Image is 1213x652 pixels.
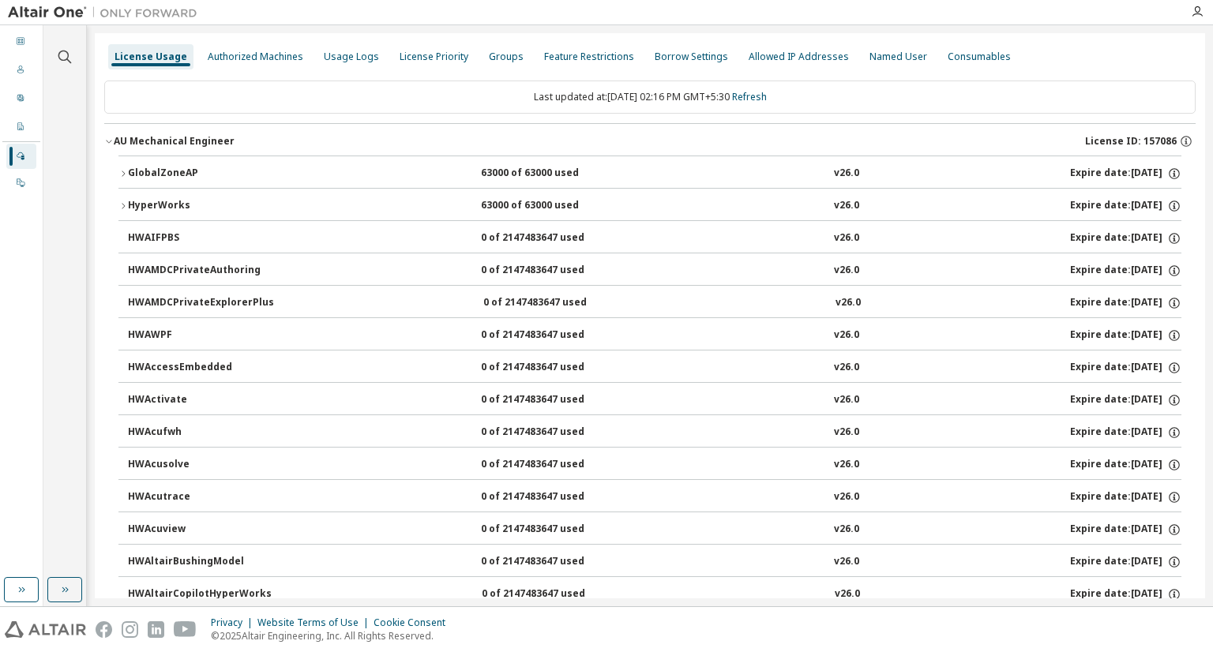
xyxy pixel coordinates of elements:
[128,286,1181,320] button: HWAMDCPrivateExplorerPlus0 of 2147483647 usedv26.0Expire date:[DATE]
[128,523,270,537] div: HWAcuview
[481,167,623,181] div: 63000 of 63000 used
[1070,296,1181,310] div: Expire date: [DATE]
[128,425,270,440] div: HWAcufwh
[128,167,270,181] div: GlobalZoneAP
[834,393,859,407] div: v26.0
[1070,490,1181,504] div: Expire date: [DATE]
[834,231,859,245] div: v26.0
[128,545,1181,579] button: HWAltairBushingModel0 of 2147483647 usedv26.0Expire date:[DATE]
[483,296,625,310] div: 0 of 2147483647 used
[834,555,859,569] div: v26.0
[834,264,859,278] div: v26.0
[481,393,623,407] div: 0 of 2147483647 used
[324,51,379,63] div: Usage Logs
[128,231,270,245] div: HWAIFPBS
[211,629,455,643] p: © 2025 Altair Engineering, Inc. All Rights Reserved.
[374,616,455,629] div: Cookie Consent
[211,616,257,629] div: Privacy
[96,621,112,638] img: facebook.svg
[6,170,36,196] div: On Prem
[128,415,1181,450] button: HWAcufwh0 of 2147483647 usedv26.0Expire date:[DATE]
[1085,135,1177,148] span: License ID: 157086
[489,51,524,63] div: Groups
[481,458,623,472] div: 0 of 2147483647 used
[6,144,36,169] div: Managed
[834,523,859,537] div: v26.0
[834,458,859,472] div: v26.0
[5,621,86,638] img: altair_logo.svg
[1070,264,1181,278] div: Expire date: [DATE]
[1070,523,1181,537] div: Expire date: [DATE]
[834,167,859,181] div: v26.0
[128,458,270,472] div: HWAcusolve
[6,58,36,83] div: Users
[1070,231,1181,245] div: Expire date: [DATE]
[655,51,728,63] div: Borrow Settings
[948,51,1011,63] div: Consumables
[128,318,1181,353] button: HWAWPF0 of 2147483647 usedv26.0Expire date:[DATE]
[114,135,235,148] div: AU Mechanical Engineer
[128,383,1181,418] button: HWActivate0 of 2147483647 usedv26.0Expire date:[DATE]
[148,621,164,638] img: linkedin.svg
[115,51,187,63] div: License Usage
[128,221,1181,256] button: HWAIFPBS0 of 2147483647 usedv26.0Expire date:[DATE]
[481,199,623,213] div: 63000 of 63000 used
[128,555,270,569] div: HWAltairBushingModel
[128,512,1181,547] button: HWAcuview0 of 2147483647 usedv26.0Expire date:[DATE]
[1070,425,1181,440] div: Expire date: [DATE]
[104,124,1196,159] button: AU Mechanical EngineerLicense ID: 157086
[481,361,623,375] div: 0 of 2147483647 used
[1070,361,1181,375] div: Expire date: [DATE]
[257,616,374,629] div: Website Terms of Use
[174,621,197,638] img: youtube.svg
[6,29,36,54] div: Dashboard
[118,156,1181,191] button: GlobalZoneAP63000 of 63000 usedv26.0Expire date:[DATE]
[481,490,623,504] div: 0 of 2147483647 used
[1070,199,1181,213] div: Expire date: [DATE]
[481,523,623,537] div: 0 of 2147483647 used
[104,81,1196,114] div: Last updated at: [DATE] 02:16 PM GMT+5:30
[1070,587,1181,601] div: Expire date: [DATE]
[122,621,138,638] img: instagram.svg
[834,199,859,213] div: v26.0
[6,114,36,140] div: Company Profile
[128,577,1181,612] button: HWAltairCopilotHyperWorks0 of 2147483647 usedv26.0Expire date:[DATE]
[6,86,36,111] div: User Profile
[732,90,767,103] a: Refresh
[1070,555,1181,569] div: Expire date: [DATE]
[481,328,623,343] div: 0 of 2147483647 used
[1070,328,1181,343] div: Expire date: [DATE]
[834,425,859,440] div: v26.0
[128,361,270,375] div: HWAccessEmbedded
[835,587,860,601] div: v26.0
[128,448,1181,482] button: HWAcusolve0 of 2147483647 usedv26.0Expire date:[DATE]
[1070,393,1181,407] div: Expire date: [DATE]
[208,51,303,63] div: Authorized Machines
[749,51,849,63] div: Allowed IP Addresses
[544,51,634,63] div: Feature Restrictions
[481,555,623,569] div: 0 of 2147483647 used
[128,264,270,278] div: HWAMDCPrivateAuthoring
[128,199,270,213] div: HyperWorks
[1070,458,1181,472] div: Expire date: [DATE]
[128,393,270,407] div: HWActivate
[128,253,1181,288] button: HWAMDCPrivateAuthoring0 of 2147483647 usedv26.0Expire date:[DATE]
[481,264,623,278] div: 0 of 2147483647 used
[1070,167,1181,181] div: Expire date: [DATE]
[128,328,270,343] div: HWAWPF
[834,490,859,504] div: v26.0
[8,5,205,21] img: Altair One
[118,189,1181,223] button: HyperWorks63000 of 63000 usedv26.0Expire date:[DATE]
[400,51,468,63] div: License Priority
[481,231,623,245] div: 0 of 2147483647 used
[836,296,861,310] div: v26.0
[869,51,927,63] div: Named User
[128,296,274,310] div: HWAMDCPrivateExplorerPlus
[128,490,270,504] div: HWAcutrace
[128,480,1181,515] button: HWAcutrace0 of 2147483647 usedv26.0Expire date:[DATE]
[128,350,1181,385] button: HWAccessEmbedded0 of 2147483647 usedv26.0Expire date:[DATE]
[834,361,859,375] div: v26.0
[482,587,624,601] div: 0 of 2147483647 used
[481,425,623,440] div: 0 of 2147483647 used
[128,587,272,601] div: HWAltairCopilotHyperWorks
